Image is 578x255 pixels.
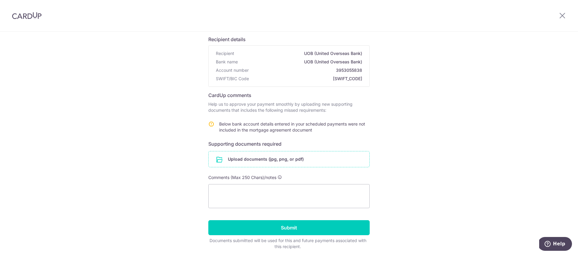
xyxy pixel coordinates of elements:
h6: CardUp comments [208,92,370,99]
span: Below bank account details entered in your scheduled payments were not included in the mortgage a... [219,121,365,132]
span: 3953055838 [251,67,362,73]
span: [SWIFT_CODE] [251,76,362,82]
h6: Supporting documents required [208,140,370,147]
img: CardUp [12,12,42,19]
div: Upload documents (jpg, png, or pdf) [208,151,370,167]
input: Submit [208,220,370,235]
span: Account number [216,67,249,73]
span: Bank name [216,59,238,65]
h6: Recipient details [208,36,370,43]
div: Documents submitted will be used for this and future payments associated with this recipient. [208,238,367,250]
iframe: Opens a widget where you can find more information [539,237,572,252]
span: Recipient [216,50,234,56]
span: Comments (Max 250 Chars)/notes [208,175,276,180]
span: SWIFT/BIC Code [216,76,249,82]
span: UOB (United Overseas Bank) [240,59,362,65]
span: UOB (United Overseas Bank) [237,50,362,56]
p: Help us to approve your payment smoothly by uploading new supporting documents that includes the ... [208,101,370,113]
